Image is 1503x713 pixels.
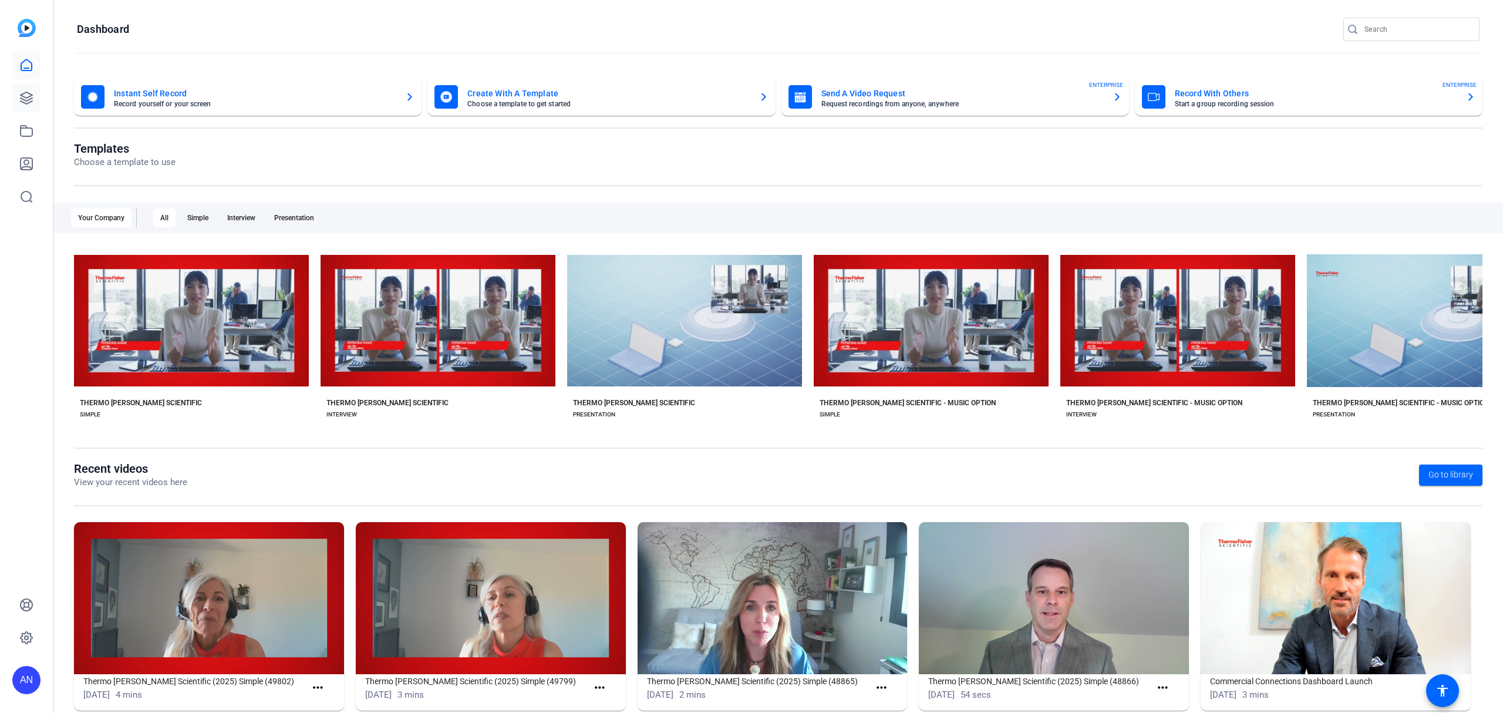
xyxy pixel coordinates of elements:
[365,690,392,700] span: [DATE]
[74,476,187,489] p: View your recent videos here
[821,100,1103,107] mat-card-subtitle: Request recordings from anyone, anywhere
[1175,86,1457,100] mat-card-title: Record With Others
[1089,80,1123,89] span: ENTERPRISE
[220,208,262,227] div: Interview
[1435,684,1450,698] mat-icon: accessibility
[647,690,673,700] span: [DATE]
[180,208,215,227] div: Simple
[919,522,1189,674] img: Thermo Fisher Scientific (2025) Simple (48866)
[638,522,908,674] img: Thermo Fisher Scientific (2025) Simple (48865)
[1443,80,1477,89] span: ENTERPRISE
[928,690,955,700] span: [DATE]
[326,410,357,419] div: INTERVIEW
[74,156,176,169] p: Choose a template to use
[356,522,626,674] img: Thermo Fisher Scientific (2025) Simple (49799)
[427,78,775,116] button: Create With A TemplateChoose a template to get started
[80,410,100,419] div: SIMPLE
[326,398,449,408] div: THERMO [PERSON_NAME] SCIENTIFIC
[74,78,422,116] button: Instant Self RecordRecord yourself or your screen
[267,208,321,227] div: Presentation
[83,690,110,700] span: [DATE]
[1175,100,1457,107] mat-card-subtitle: Start a group recording session
[1419,465,1482,486] a: Go to library
[1066,398,1242,408] div: THERMO [PERSON_NAME] SCIENTIFIC - MUSIC OPTION
[592,681,607,695] mat-icon: more_horiz
[961,690,991,700] span: 54 secs
[1242,690,1269,700] span: 3 mins
[820,410,840,419] div: SIMPLE
[114,86,396,100] mat-card-title: Instant Self Record
[397,690,424,700] span: 3 mins
[820,398,996,408] div: THERMO [PERSON_NAME] SCIENTIFIC - MUSIC OPTION
[12,666,41,694] div: AN
[365,674,588,688] h1: Thermo [PERSON_NAME] Scientific (2025) Simple (49799)
[573,398,695,408] div: THERMO [PERSON_NAME] SCIENTIFIC
[114,100,396,107] mat-card-subtitle: Record yourself or your screen
[153,208,176,227] div: All
[71,208,132,227] div: Your Company
[74,142,176,156] h1: Templates
[1428,469,1473,481] span: Go to library
[1066,410,1097,419] div: INTERVIEW
[311,681,325,695] mat-icon: more_horiz
[679,690,706,700] span: 2 mins
[116,690,142,700] span: 4 mins
[74,462,187,476] h1: Recent videos
[1155,681,1170,695] mat-icon: more_horiz
[467,100,749,107] mat-card-subtitle: Choose a template to get started
[928,674,1151,688] h1: Thermo [PERSON_NAME] Scientific (2025) Simple (48866)
[467,86,749,100] mat-card-title: Create With A Template
[74,522,344,674] img: Thermo Fisher Scientific (2025) Simple (49802)
[80,398,202,408] div: THERMO [PERSON_NAME] SCIENTIFIC
[83,674,306,688] h1: Thermo [PERSON_NAME] Scientific (2025) Simple (49802)
[573,410,615,419] div: PRESENTATION
[874,681,889,695] mat-icon: more_horiz
[1210,674,1433,688] h1: Commercial Connections Dashboard Launch
[1313,410,1355,419] div: PRESENTATION
[1135,78,1482,116] button: Record With OthersStart a group recording sessionENTERPRISE
[821,86,1103,100] mat-card-title: Send A Video Request
[1210,690,1236,700] span: [DATE]
[1201,522,1471,674] img: Commercial Connections Dashboard Launch
[647,674,870,688] h1: Thermo [PERSON_NAME] Scientific (2025) Simple (48865)
[1313,398,1489,408] div: THERMO [PERSON_NAME] SCIENTIFIC - MUSIC OPTION
[781,78,1129,116] button: Send A Video RequestRequest recordings from anyone, anywhereENTERPRISE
